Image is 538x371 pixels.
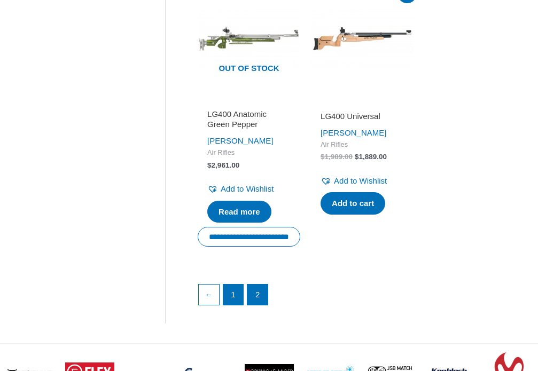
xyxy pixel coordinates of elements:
span: $ [207,161,212,169]
a: Add to cart: “LG400 Universal” [321,192,385,215]
nav: Product Pagination [198,284,527,311]
span: Air Rifles [207,148,291,157]
span: Page 2 [247,285,268,305]
a: [PERSON_NAME] [207,136,273,145]
a: Page 1 [223,285,244,305]
iframe: Customer reviews powered by Trustpilot [207,96,291,109]
span: Out of stock [206,57,292,82]
h2: LG400 Anatomic Green Pepper [207,109,291,130]
a: [PERSON_NAME] [321,128,386,137]
span: Add to Wishlist [334,176,387,185]
bdi: 2,961.00 [207,161,239,169]
h2: LG400 Universal [321,111,404,122]
a: Add to Wishlist [207,181,274,196]
a: Add to Wishlist [321,173,387,188]
bdi: 1,989.00 [321,153,353,161]
a: LG400 Anatomic Green Pepper [207,109,291,134]
span: Add to Wishlist [221,184,274,193]
span: $ [321,153,325,161]
bdi: 1,889.00 [355,153,387,161]
span: $ [355,153,359,161]
span: Air Rifles [321,140,404,149]
a: LG400 Universal [321,111,404,125]
a: ← [199,285,219,305]
iframe: Customer reviews powered by Trustpilot [321,96,404,109]
a: Read more about “LG400 Anatomic Green Pepper” [207,201,271,223]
